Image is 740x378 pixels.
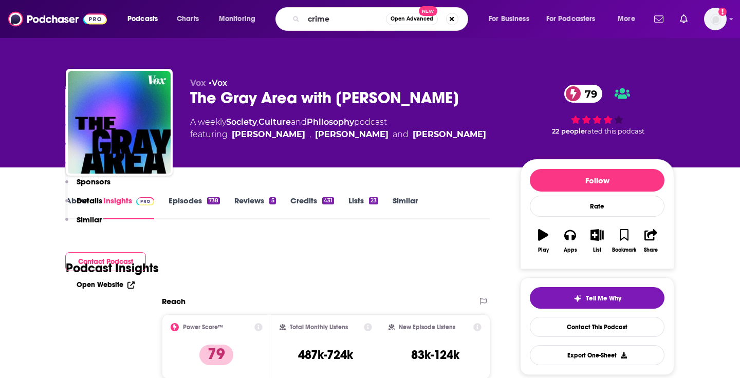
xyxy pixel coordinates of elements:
button: Open AdvancedNew [386,13,438,25]
span: Tell Me Why [586,294,621,303]
p: Details [77,196,102,205]
span: 79 [575,85,602,103]
div: [PERSON_NAME] [315,128,388,141]
div: [PERSON_NAME] [413,128,486,141]
span: Logged in as anyalola [704,8,727,30]
span: and [393,128,409,141]
a: Vox [212,78,227,88]
input: Search podcasts, credits, & more... [304,11,386,27]
button: Play [530,222,557,259]
h2: Reach [162,296,186,306]
a: 79 [564,85,602,103]
div: Apps [564,247,577,253]
a: Sean Illing [232,128,305,141]
button: Similar [65,215,102,234]
button: tell me why sparkleTell Me Why [530,287,664,309]
h3: 487k-724k [298,347,353,363]
h2: Power Score™ [183,324,223,331]
button: Show profile menu [704,8,727,30]
button: open menu [212,11,269,27]
a: Credits431 [290,196,334,219]
button: open menu [610,11,648,27]
img: The Gray Area with Sean Illing [68,71,171,174]
button: Follow [530,169,664,192]
div: 738 [207,197,220,204]
div: Rate [530,196,664,217]
span: Vox [190,78,206,88]
a: Episodes738 [169,196,220,219]
div: A weekly podcast [190,116,486,141]
div: List [593,247,601,253]
span: 22 people [552,127,585,135]
a: Charts [170,11,205,27]
button: open menu [482,11,542,27]
div: 79 22 peoplerated this podcast [520,78,674,142]
a: Society [226,117,257,127]
button: Share [638,222,664,259]
button: Bookmark [610,222,637,259]
span: • [209,78,227,88]
h2: New Episode Listens [399,324,455,331]
button: open menu [120,11,171,27]
div: Bookmark [612,247,636,253]
a: Show notifications dropdown [650,10,668,28]
button: Details [65,196,102,215]
button: List [584,222,610,259]
span: More [618,12,635,26]
a: Lists23 [348,196,378,219]
img: User Profile [704,8,727,30]
button: Export One-Sheet [530,345,664,365]
a: Similar [393,196,418,219]
span: , [257,117,258,127]
div: Play [538,247,549,253]
a: Show notifications dropdown [676,10,692,28]
span: Charts [177,12,199,26]
button: open menu [540,11,610,27]
span: rated this podcast [585,127,644,135]
img: Podchaser - Follow, Share and Rate Podcasts [8,9,107,29]
a: Open Website [77,280,135,289]
button: Contact Podcast [65,252,146,271]
img: tell me why sparkle [573,294,582,303]
h2: Total Monthly Listens [290,324,348,331]
span: featuring [190,128,486,141]
svg: Add a profile image [718,8,727,16]
a: Culture [258,117,291,127]
a: Philosophy [307,117,354,127]
div: 23 [369,197,378,204]
h3: 83k-124k [411,347,459,363]
div: 5 [269,197,275,204]
button: Apps [557,222,583,259]
span: , [309,128,311,141]
a: Reviews5 [234,196,275,219]
span: Monitoring [219,12,255,26]
span: Open Advanced [391,16,433,22]
span: Podcasts [127,12,158,26]
p: 79 [199,345,233,365]
p: Similar [77,215,102,224]
span: and [291,117,307,127]
span: New [419,6,437,16]
div: Search podcasts, credits, & more... [285,7,478,31]
div: 431 [322,197,334,204]
span: For Business [489,12,529,26]
iframe: Intercom live chat [705,343,730,368]
span: For Podcasters [546,12,596,26]
div: Share [644,247,658,253]
a: Contact This Podcast [530,317,664,337]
